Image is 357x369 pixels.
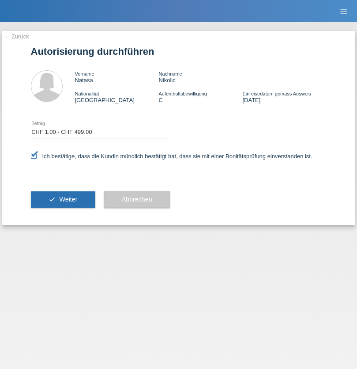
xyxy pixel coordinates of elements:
[31,153,312,160] label: Ich bestätige, dass die Kundin mündlich bestätigt hat, dass sie mit einer Bonitätsprüfung einvers...
[158,91,207,96] span: Aufenthaltsbewilligung
[75,70,159,84] div: Natasa
[31,46,327,57] h1: Autorisierung durchführen
[158,71,182,76] span: Nachname
[242,90,326,103] div: [DATE]
[122,196,152,203] span: Abbrechen
[335,8,353,14] a: menu
[242,91,311,96] span: Einreisedatum gemäss Ausweis
[4,33,29,40] a: ← Zurück
[158,90,242,103] div: C
[75,90,159,103] div: [GEOGRAPHIC_DATA]
[158,70,242,84] div: Nikolic
[59,196,77,203] span: Weiter
[339,7,348,16] i: menu
[104,191,170,208] button: Abbrechen
[75,71,94,76] span: Vorname
[75,91,99,96] span: Nationalität
[31,191,95,208] button: check Weiter
[49,196,56,203] i: check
